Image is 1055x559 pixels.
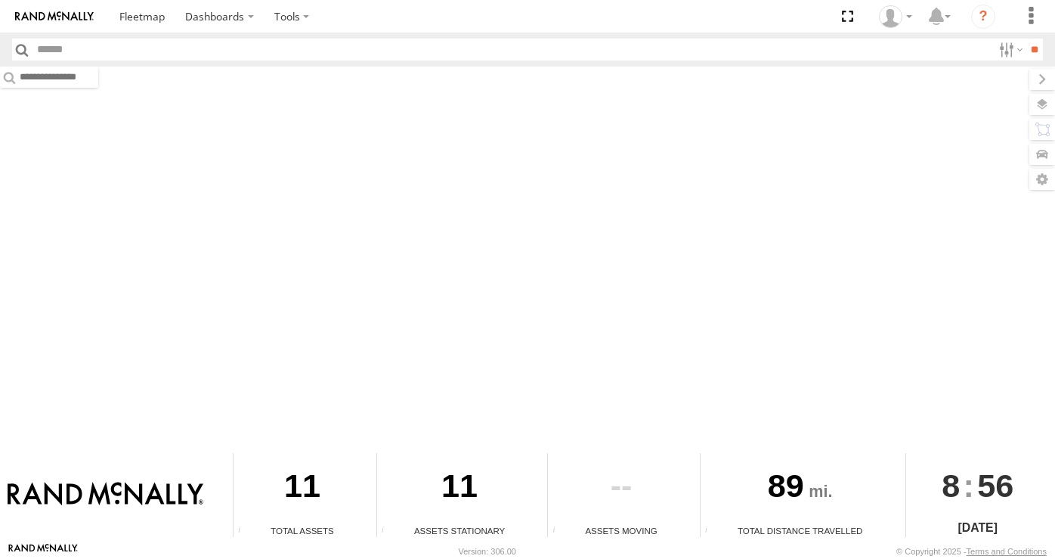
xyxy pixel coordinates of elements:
[459,547,516,556] div: Version: 306.00
[548,526,571,537] div: Total number of assets current in transit.
[701,524,900,537] div: Total Distance Travelled
[993,39,1026,61] label: Search Filter Options
[971,5,995,29] i: ?
[377,524,542,537] div: Assets Stationary
[8,482,203,508] img: Rand McNally
[1029,169,1055,190] label: Map Settings
[234,524,371,537] div: Total Assets
[15,11,94,22] img: rand-logo.svg
[548,524,694,537] div: Assets Moving
[906,519,1050,537] div: [DATE]
[942,453,960,518] span: 8
[701,526,723,537] div: Total distance travelled by all assets within specified date range and applied filters
[8,544,78,559] a: Visit our Website
[977,453,1013,518] span: 56
[377,453,542,524] div: 11
[234,453,371,524] div: 11
[874,5,917,28] div: Valeo Dash
[701,453,900,524] div: 89
[896,547,1047,556] div: © Copyright 2025 -
[967,547,1047,556] a: Terms and Conditions
[234,526,256,537] div: Total number of Enabled Assets
[906,453,1050,518] div: :
[377,526,400,537] div: Total number of assets current stationary.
